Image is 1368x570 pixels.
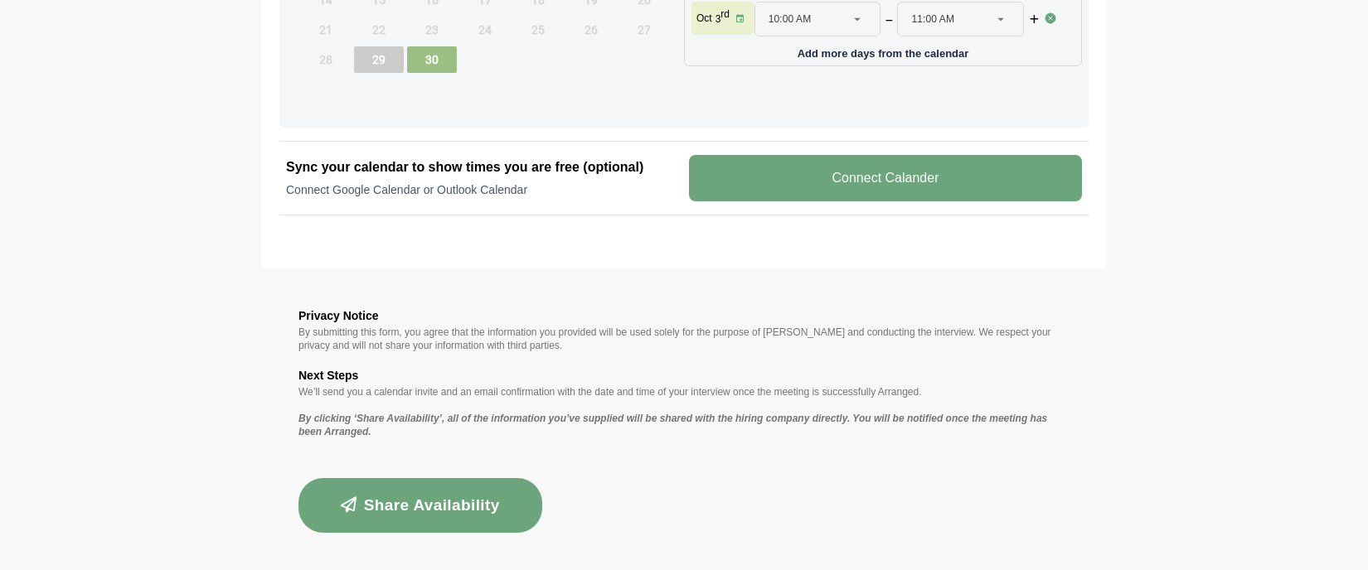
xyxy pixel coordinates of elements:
[407,46,457,73] span: Tuesday, September 30, 2025
[298,478,542,533] button: Share Availability
[407,17,457,43] span: Tuesday, September 23, 2025
[691,41,1075,59] p: Add more days from the calendar
[286,157,679,177] h2: Sync your calendar to show times you are free (optional)
[354,46,404,73] span: Monday, September 29, 2025
[619,17,669,43] span: Saturday, September 27, 2025
[301,46,351,73] span: Sunday, September 28, 2025
[689,155,1082,201] v-button: Connect Calander
[716,13,721,25] strong: 3
[298,306,1070,326] h3: Privacy Notice
[720,8,730,20] sup: rd
[696,12,712,25] p: Oct
[286,181,679,198] p: Connect Google Calendar or Outlook Calendar
[298,412,1070,438] p: By clicking ‘Share Availability’, all of the information you’ve supplied will be shared with the ...
[566,17,616,43] span: Friday, September 26, 2025
[769,2,812,36] span: 10:00 AM
[301,17,351,43] span: Sunday, September 21, 2025
[513,17,563,43] span: Thursday, September 25, 2025
[298,365,1070,385] h3: Next Steps
[354,17,404,43] span: Monday, September 22, 2025
[911,2,954,36] span: 11:00 AM
[298,385,1070,399] p: We’ll send you a calendar invite and an email confirmation with the date and time of your intervi...
[298,326,1070,352] p: By submitting this form, you agree that the information you provided will be used solely for the ...
[460,17,510,43] span: Wednesday, September 24, 2025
